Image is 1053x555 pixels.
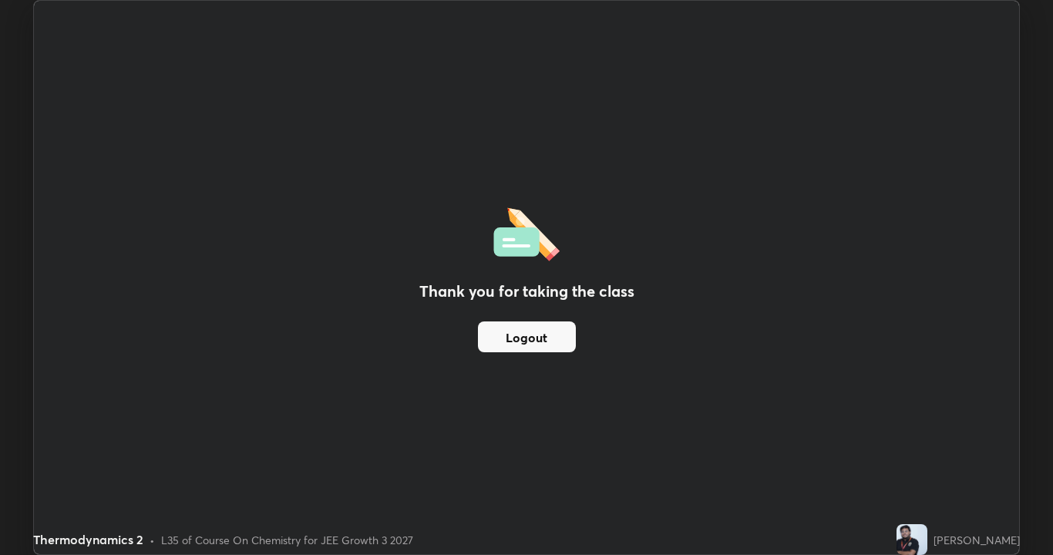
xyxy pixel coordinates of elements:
[934,532,1020,548] div: [PERSON_NAME]
[493,203,560,261] img: offlineFeedback.1438e8b3.svg
[150,532,155,548] div: •
[161,532,413,548] div: L35 of Course On Chemistry for JEE Growth 3 2027
[478,321,576,352] button: Logout
[897,524,927,555] img: f52693902ea24fad8798545285471255.jpg
[419,280,634,303] h2: Thank you for taking the class
[33,530,143,549] div: Thermodynamics 2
